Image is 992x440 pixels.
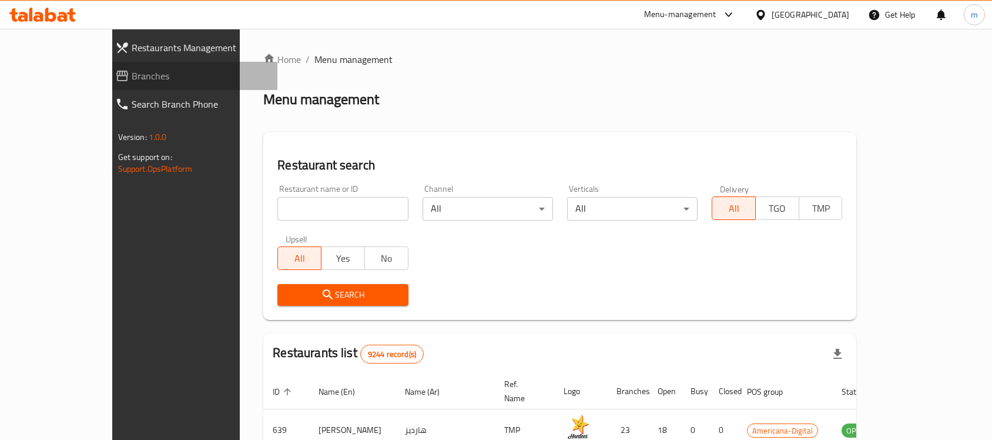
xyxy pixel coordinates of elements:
span: No [370,250,404,267]
span: Restaurants Management [132,41,269,55]
a: Search Branch Phone [106,90,278,118]
span: POS group [747,385,798,399]
span: Get support on: [118,149,172,165]
span: All [717,200,751,217]
button: Search [277,284,408,306]
span: Version: [118,129,147,145]
a: Home [263,52,301,66]
span: Branches [132,69,269,83]
label: Upsell [286,235,307,243]
th: Closed [709,374,738,409]
button: All [277,246,321,270]
a: Restaurants Management [106,34,278,62]
div: Export file [823,340,852,368]
div: Total records count [360,345,424,364]
span: Yes [326,250,360,267]
li: / [306,52,310,66]
nav: breadcrumb [263,52,856,66]
h2: Menu management [263,90,379,109]
span: Name (Ar) [405,385,455,399]
span: OPEN [842,424,870,438]
th: Logo [554,374,607,409]
span: Ref. Name [504,377,540,405]
div: Menu-management [644,8,716,22]
div: All [567,197,698,221]
th: Branches [607,374,648,409]
button: Yes [321,246,365,270]
span: TMP [804,200,838,217]
span: m [971,8,978,21]
span: Americana-Digital [748,424,817,438]
span: Search Branch Phone [132,97,269,111]
input: Search for restaurant name or ID.. [277,197,408,221]
div: OPEN [842,424,870,438]
label: Delivery [720,185,749,193]
button: TGO [755,196,799,220]
th: Busy [681,374,709,409]
button: TMP [799,196,843,220]
span: Search [287,288,398,302]
h2: Restaurants list [273,344,424,364]
span: Status [842,385,880,399]
button: No [364,246,408,270]
a: Branches [106,62,278,90]
span: All [283,250,317,267]
a: Support.OpsPlatform [118,161,193,176]
span: 9244 record(s) [361,349,423,360]
span: ID [273,385,295,399]
span: Name (En) [319,385,370,399]
th: Open [648,374,681,409]
div: [GEOGRAPHIC_DATA] [772,8,849,21]
button: All [712,196,756,220]
span: 1.0.0 [149,129,167,145]
span: Menu management [314,52,393,66]
div: All [423,197,553,221]
h2: Restaurant search [277,156,842,174]
span: TGO [760,200,795,217]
